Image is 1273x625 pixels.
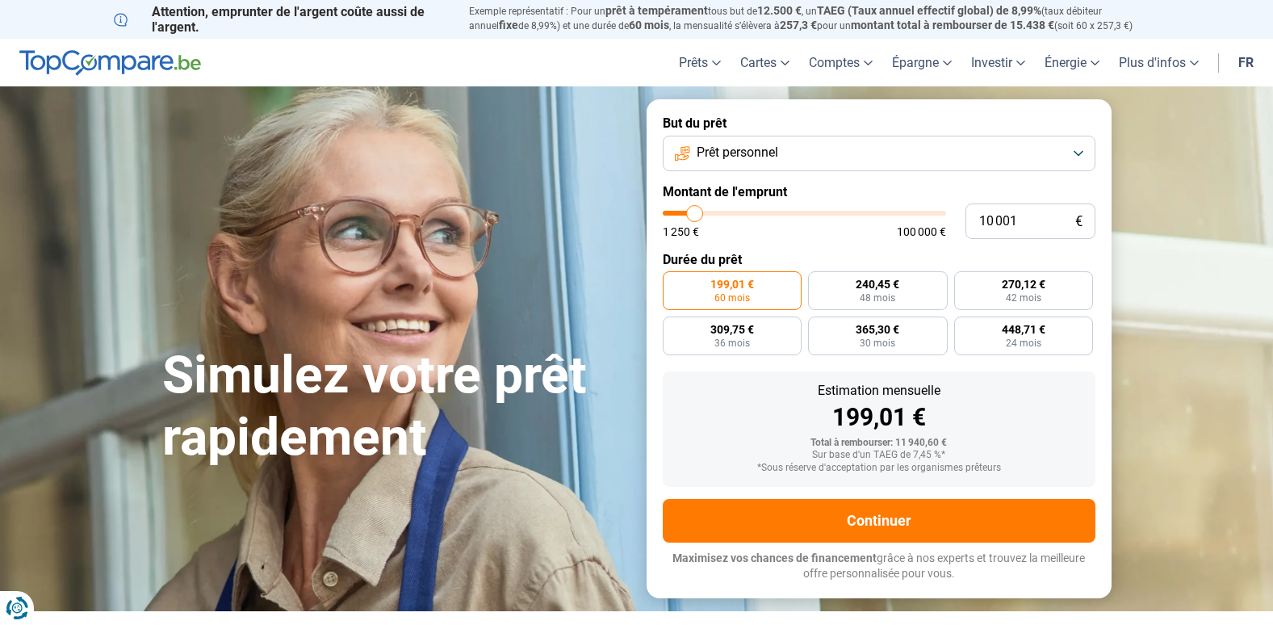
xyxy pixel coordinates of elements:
label: But du prêt [663,115,1095,131]
span: 12.500 € [757,4,802,17]
span: fixe [499,19,518,31]
span: 42 mois [1006,293,1041,303]
label: Montant de l'emprunt [663,184,1095,199]
span: 1 250 € [663,226,699,237]
div: Estimation mensuelle [676,384,1082,397]
span: 60 mois [629,19,669,31]
a: Plus d'infos [1109,39,1208,86]
span: € [1075,215,1082,229]
span: 60 mois [714,293,750,303]
span: 365,30 € [856,324,899,335]
a: Cartes [731,39,799,86]
span: 199,01 € [710,279,754,290]
p: Exemple représentatif : Pour un tous but de , un (taux débiteur annuel de 8,99%) et une durée de ... [469,4,1160,33]
div: Total à rembourser: 11 940,60 € [676,438,1082,449]
h1: Simulez votre prêt rapidement [162,345,627,469]
span: Prêt personnel [697,144,778,161]
span: 100 000 € [897,226,946,237]
a: Prêts [669,39,731,86]
p: grâce à nos experts et trouvez la meilleure offre personnalisée pour vous. [663,551,1095,582]
a: Énergie [1035,39,1109,86]
div: 199,01 € [676,405,1082,430]
span: TAEG (Taux annuel effectif global) de 8,99% [817,4,1041,17]
span: 240,45 € [856,279,899,290]
p: Attention, emprunter de l'argent coûte aussi de l'argent. [114,4,450,35]
button: Continuer [663,499,1095,543]
a: fr [1229,39,1263,86]
a: Comptes [799,39,882,86]
img: TopCompare [19,50,201,76]
a: Investir [961,39,1035,86]
span: prêt à tempérament [605,4,708,17]
span: montant total à rembourser de 15.438 € [851,19,1054,31]
span: 30 mois [860,338,895,348]
span: 24 mois [1006,338,1041,348]
span: 448,71 € [1002,324,1045,335]
span: 270,12 € [1002,279,1045,290]
label: Durée du prêt [663,252,1095,267]
div: *Sous réserve d'acceptation par les organismes prêteurs [676,463,1082,474]
span: 36 mois [714,338,750,348]
span: Maximisez vos chances de financement [672,552,877,564]
div: Sur base d'un TAEG de 7,45 %* [676,450,1082,461]
span: 257,3 € [780,19,817,31]
button: Prêt personnel [663,136,1095,171]
span: 309,75 € [710,324,754,335]
span: 48 mois [860,293,895,303]
a: Épargne [882,39,961,86]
